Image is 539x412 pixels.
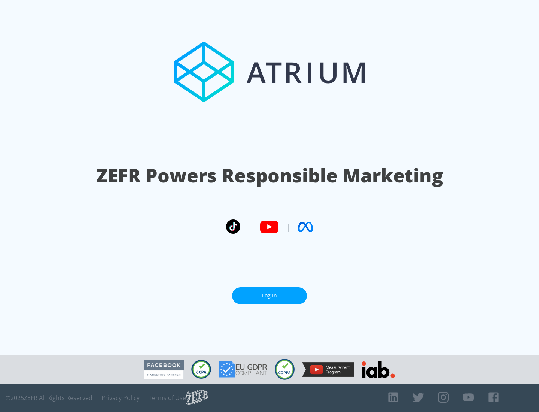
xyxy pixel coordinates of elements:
img: CCPA Compliant [191,360,211,379]
h1: ZEFR Powers Responsible Marketing [96,163,443,188]
img: Facebook Marketing Partner [144,360,184,379]
img: YouTube Measurement Program [302,362,354,377]
img: GDPR Compliant [219,361,267,378]
span: © 2025 ZEFR All Rights Reserved [6,394,92,402]
img: IAB [362,361,395,378]
a: Log In [232,287,307,304]
a: Terms of Use [149,394,186,402]
span: | [286,221,290,233]
a: Privacy Policy [101,394,140,402]
span: | [248,221,252,233]
img: COPPA Compliant [275,359,295,380]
